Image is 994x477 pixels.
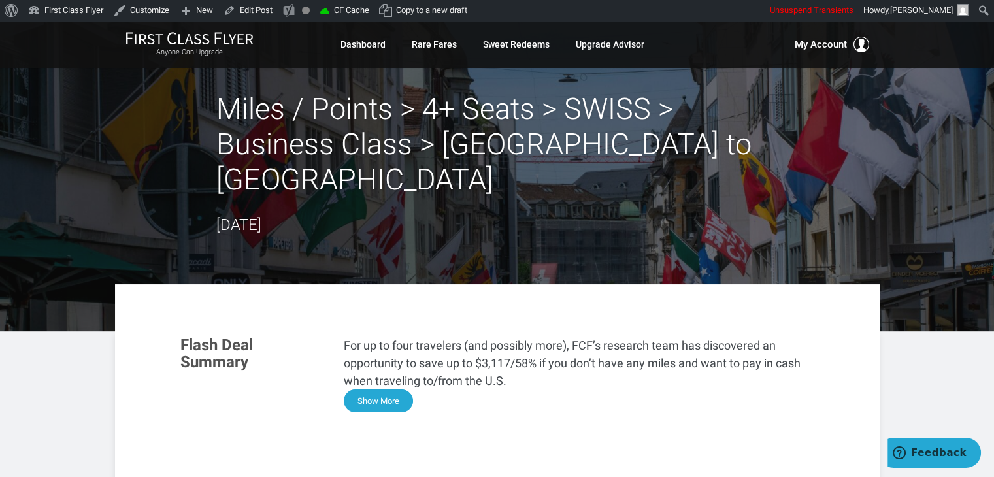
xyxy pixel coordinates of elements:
p: For up to four travelers (and possibly more), FCF’s research team has discovered an opportunity t... [344,337,814,389]
button: My Account [795,37,869,52]
span: [PERSON_NAME] [890,5,953,15]
span: Unsuspend Transients [770,5,853,15]
iframe: Opens a widget where you can find more information [887,438,981,470]
small: Anyone Can Upgrade [125,48,254,57]
img: First Class Flyer [125,31,254,45]
time: [DATE] [216,216,261,234]
a: First Class FlyerAnyone Can Upgrade [125,31,254,58]
h3: Flash Deal Summary [180,337,324,371]
a: Dashboard [340,33,386,56]
h2: Miles / Points > 4+ Seats > SWISS > Business Class > [GEOGRAPHIC_DATA] to [GEOGRAPHIC_DATA] [216,91,778,197]
a: Sweet Redeems [483,33,550,56]
a: Upgrade Advisor [576,33,644,56]
span: My Account [795,37,847,52]
button: Show More [344,389,413,412]
a: Rare Fares [412,33,457,56]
